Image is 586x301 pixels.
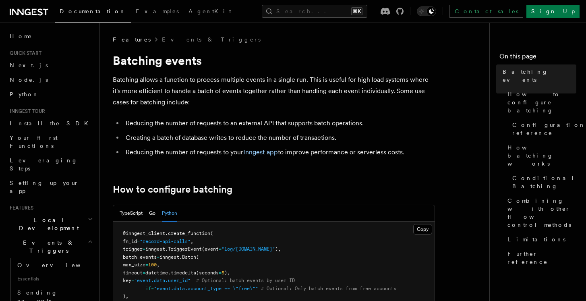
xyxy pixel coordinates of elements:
span: @inngest_client [123,230,165,236]
button: Local Development [6,213,95,235]
span: "event.data.account_type == \"free\"" [154,286,258,291]
a: Events & Triggers [162,35,261,44]
span: 100 [148,262,157,268]
a: How batching works [504,140,576,171]
li: Reducing the number of requests to your to improve performance or serverless costs. [123,147,435,158]
a: Overview [14,258,95,272]
span: fn_id [123,239,137,244]
button: Python [162,205,177,222]
button: Events & Triggers [6,235,95,258]
span: (seconds [196,270,219,276]
span: How batching works [507,143,576,168]
span: Events & Triggers [6,239,88,255]
span: = [131,278,134,283]
span: ), [123,293,128,299]
button: Copy [413,224,432,235]
p: Batching allows a function to process multiple events in a single run. This is useful for high lo... [113,74,435,108]
button: TypeScript [120,205,143,222]
a: Contact sales [449,5,523,18]
a: Examples [131,2,184,22]
span: Further reference [507,250,576,266]
kbd: ⌘K [351,7,362,15]
a: Next.js [6,58,95,73]
a: Documentation [55,2,131,23]
span: ( [196,254,199,260]
span: inngest. [145,246,168,252]
span: key [123,278,131,283]
a: Sign Up [526,5,580,18]
a: Install the SDK [6,116,95,131]
span: TriggerEvent [168,246,202,252]
span: max_size [123,262,145,268]
span: Features [6,205,33,211]
a: AgentKit [184,2,236,22]
a: Batching events [499,64,576,87]
a: Conditional Batching [509,171,576,193]
span: = [219,270,222,276]
span: Examples [136,8,179,15]
li: Creating a batch of database writes to reduce the number of transactions. [123,132,435,143]
span: Home [10,32,32,40]
h1: Batching events [113,53,435,68]
span: = [145,262,148,268]
span: (event [202,246,219,252]
span: create_function [168,230,210,236]
a: Setting up your app [6,176,95,198]
span: inngest. [159,254,182,260]
span: ), [275,246,281,252]
span: Configuration reference [512,121,586,137]
a: Python [6,87,95,102]
span: Essentials [14,272,95,285]
a: Your first Functions [6,131,95,153]
span: "event.data.user_id" [134,278,191,283]
span: AgentKit [188,8,231,15]
span: ), [224,270,230,276]
span: Combining with other flow control methods [507,197,576,229]
button: Toggle dark mode [417,6,436,16]
span: , [157,262,159,268]
span: Documentation [60,8,126,15]
span: ( [210,230,213,236]
span: , [191,239,193,244]
a: Node.js [6,73,95,87]
span: 5 [222,270,224,276]
span: Batch [182,254,196,260]
a: Home [6,29,95,44]
a: Further reference [504,247,576,269]
a: Inngest app [243,148,278,156]
span: # Optional: Only batch events from free accounts [261,286,396,291]
span: datetime. [145,270,171,276]
span: Setting up your app [10,180,79,194]
span: Conditional Batching [512,174,576,190]
a: Configuration reference [509,118,576,140]
h4: On this page [499,52,576,64]
span: trigger [123,246,143,252]
span: if= [145,286,154,291]
a: How to configure batching [113,184,232,195]
span: Batching events [503,68,576,84]
span: Node.js [10,77,48,83]
span: Features [113,35,151,44]
span: How to configure batching [507,90,576,114]
span: Leveraging Steps [10,157,78,172]
button: Search...⌘K [262,5,367,18]
li: Reducing the number of requests to an external API that supports batch operations. [123,118,435,129]
span: timeout [123,270,143,276]
span: Next.js [10,62,48,69]
span: = [137,239,140,244]
span: . [165,230,168,236]
span: Your first Functions [10,135,58,149]
span: = [219,246,222,252]
span: Limitations [507,235,565,243]
a: How to configure batching [504,87,576,118]
span: = [157,254,159,260]
span: batch_events [123,254,157,260]
span: Python [10,91,39,98]
span: Overview [17,262,100,268]
span: "log/[DOMAIN_NAME]" [222,246,275,252]
button: Go [149,205,155,222]
a: Leveraging Steps [6,153,95,176]
span: timedelta [171,270,196,276]
span: Quick start [6,50,41,56]
span: Install the SDK [10,120,93,127]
